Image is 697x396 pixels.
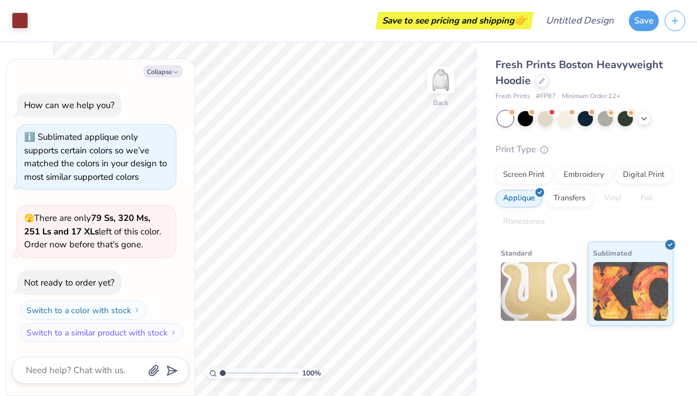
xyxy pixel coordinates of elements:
div: Sublimated applique only supports certain colors so we’ve matched the colors in your design to mo... [24,131,167,183]
div: Foil [633,190,661,207]
button: Switch to a similar product with stock [20,323,183,342]
div: Not ready to order yet? [24,277,115,288]
div: Embroidery [556,166,612,184]
div: How can we help you? [24,99,115,111]
strong: 79 Ss, 320 Ms, 251 Ls and 17 XLs [24,212,150,237]
span: # FP87 [536,92,556,102]
span: Sublimated [593,247,632,259]
div: Screen Print [495,166,552,184]
img: Switch to a color with stock [133,307,140,314]
div: Transfers [546,190,593,207]
button: Switch to a color with stock [20,301,147,320]
span: Standard [501,247,532,259]
img: Back [429,68,453,92]
img: Switch to a similar product with stock [170,329,177,336]
div: Back [433,98,448,108]
div: Applique [495,190,542,207]
span: 👉 [514,13,527,27]
div: Rhinestones [495,213,552,231]
span: 🫣 [24,213,34,224]
img: Standard [501,262,577,321]
span: Minimum Order: 12 + [562,92,621,102]
input: Untitled Design [537,9,623,32]
img: Sublimated [593,262,669,321]
div: Save to see pricing and shipping [378,12,531,29]
button: Collapse [143,65,183,78]
div: Print Type [495,143,673,156]
div: Vinyl [597,190,629,207]
span: There are only left of this color. Order now before that's gone. [24,212,161,250]
div: Digital Print [615,166,672,184]
button: Save [629,11,659,31]
span: 100 % [302,368,321,378]
span: Fresh Prints [495,92,530,102]
span: Fresh Prints Boston Heavyweight Hoodie [495,58,663,88]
